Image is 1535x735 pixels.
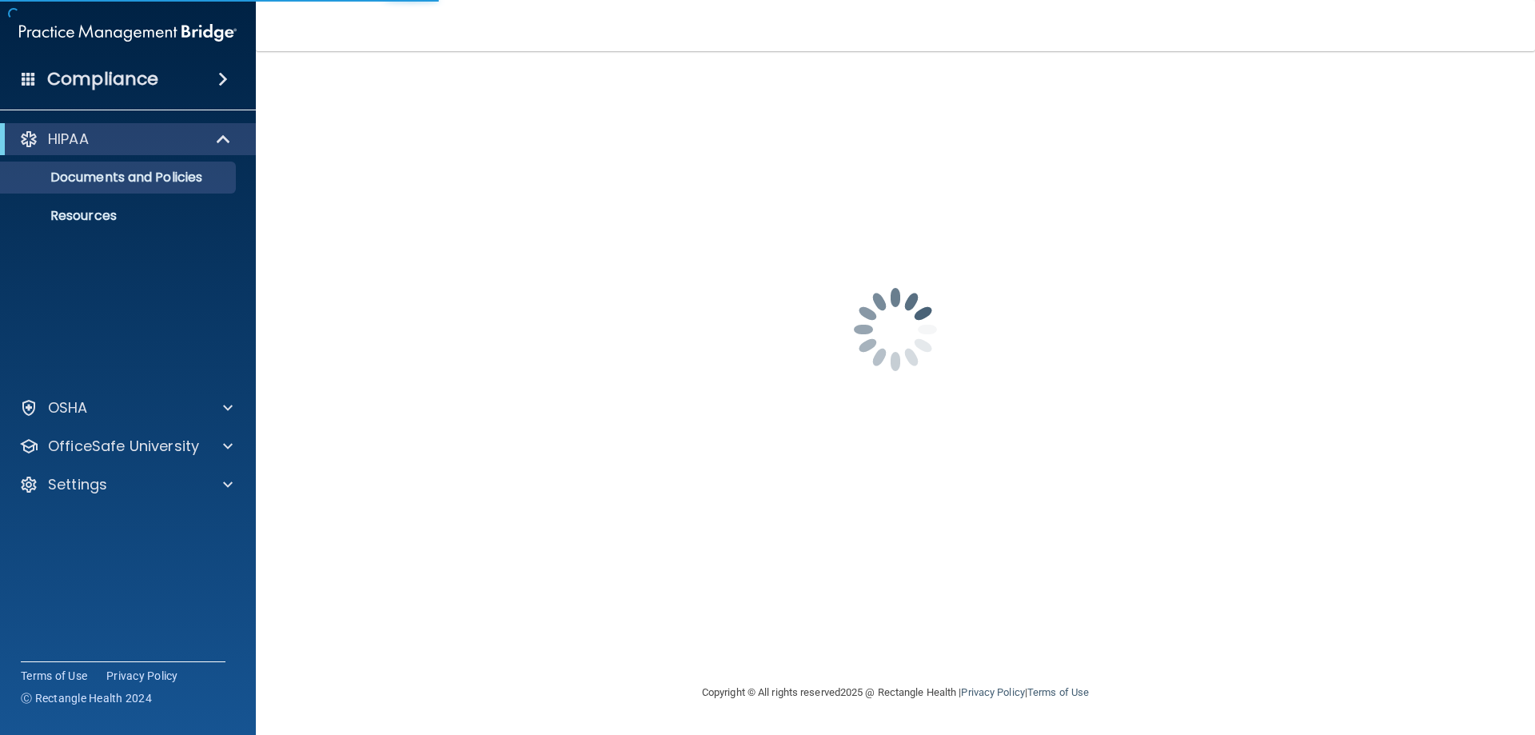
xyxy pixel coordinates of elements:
[48,437,199,456] p: OfficeSafe University
[604,667,1187,718] div: Copyright © All rights reserved 2025 @ Rectangle Health | |
[48,475,107,494] p: Settings
[815,250,975,409] img: spinner.e123f6fc.gif
[48,130,89,149] p: HIPAA
[19,130,232,149] a: HIPAA
[1258,621,1516,685] iframe: Drift Widget Chat Controller
[1027,686,1089,698] a: Terms of Use
[106,668,178,684] a: Privacy Policy
[10,208,229,224] p: Resources
[10,170,229,186] p: Documents and Policies
[48,398,88,417] p: OSHA
[961,686,1024,698] a: Privacy Policy
[19,475,233,494] a: Settings
[47,68,158,90] h4: Compliance
[19,398,233,417] a: OSHA
[21,668,87,684] a: Terms of Use
[21,690,152,706] span: Ⓒ Rectangle Health 2024
[19,437,233,456] a: OfficeSafe University
[19,17,237,49] img: PMB logo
